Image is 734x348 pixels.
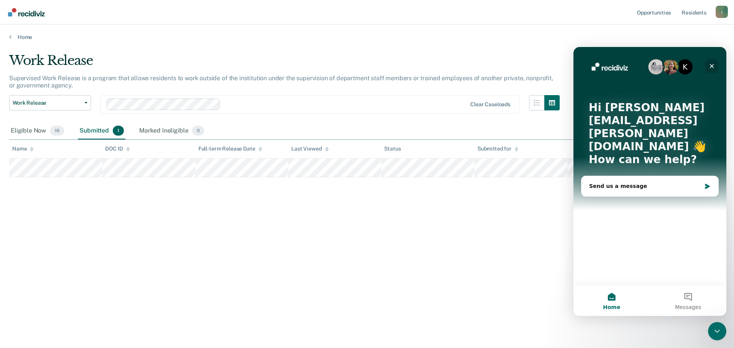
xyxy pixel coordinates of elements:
div: Work Release [9,53,560,74]
div: Last Viewed [291,146,328,152]
span: 0 [192,126,204,136]
span: 16 [50,126,64,136]
div: Eligible Now16 [9,123,66,139]
iframe: Intercom live chat [708,322,726,340]
div: J [716,6,728,18]
div: Status [384,146,401,152]
div: Clear caseloads [470,101,510,108]
span: 1 [113,126,124,136]
div: Full-term Release Date [198,146,262,152]
p: Supervised Work Release is a program that allows residents to work outside of the institution und... [9,74,553,89]
img: Recidiviz [8,8,45,16]
span: Work Release [13,100,81,106]
button: Work Release [9,95,91,110]
a: Home [9,34,725,40]
div: DOC ID [105,146,130,152]
iframe: Intercom live chat [573,47,726,316]
div: Marked Ineligible0 [138,123,206,139]
button: Profile dropdown button [716,6,728,18]
div: Submitted for [477,146,518,152]
div: Name [12,146,34,152]
div: Submitted1 [78,123,125,139]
